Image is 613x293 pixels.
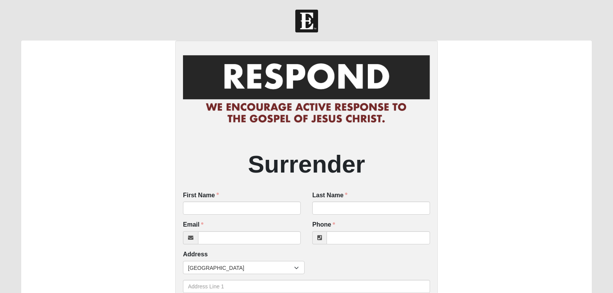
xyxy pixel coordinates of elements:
[183,149,430,179] h2: Surrender
[188,261,294,274] span: [GEOGRAPHIC_DATA]
[183,280,430,293] input: Address Line 1
[183,220,203,229] label: Email
[312,220,335,229] label: Phone
[312,191,347,200] label: Last Name
[183,48,430,131] img: RespondCardHeader.png
[183,250,208,259] label: Address
[183,191,219,200] label: First Name
[295,10,318,32] img: Church of Eleven22 Logo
